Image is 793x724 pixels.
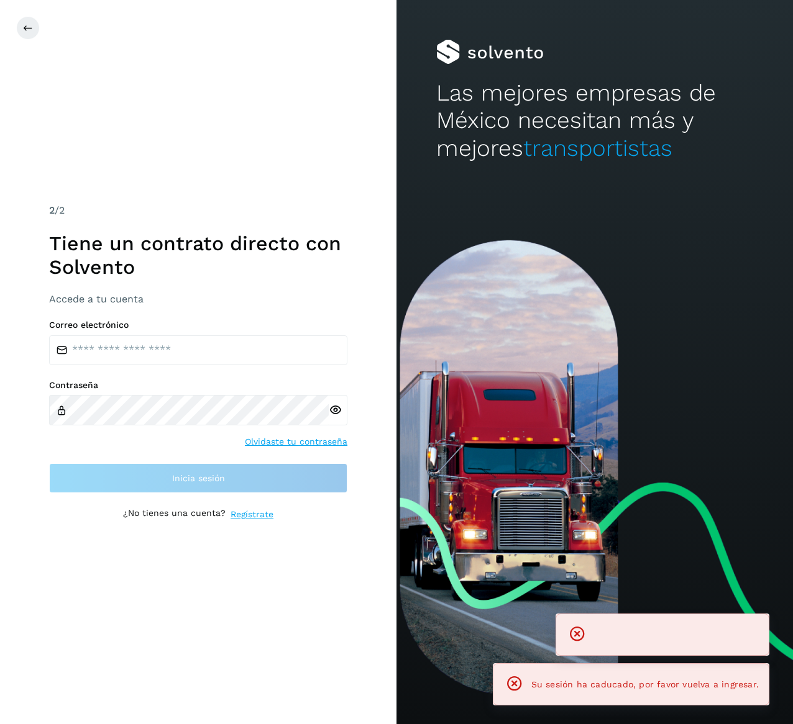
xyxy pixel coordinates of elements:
[49,320,347,330] label: Correo electrónico
[49,463,347,493] button: Inicia sesión
[123,508,226,521] p: ¿No tienes una cuenta?
[49,232,347,279] h1: Tiene un contrato directo con Solvento
[49,204,55,216] span: 2
[49,380,347,391] label: Contraseña
[172,474,225,482] span: Inicia sesión
[436,79,753,162] h2: Las mejores empresas de México necesitan más y mejores
[231,508,273,521] a: Regístrate
[49,293,347,305] h3: Accede a tu cuenta
[523,135,672,161] span: transportistas
[531,679,759,689] span: Su sesión ha caducado, por favor vuelva a ingresar.
[245,435,347,448] a: Olvidaste tu contraseña
[49,203,347,218] div: /2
